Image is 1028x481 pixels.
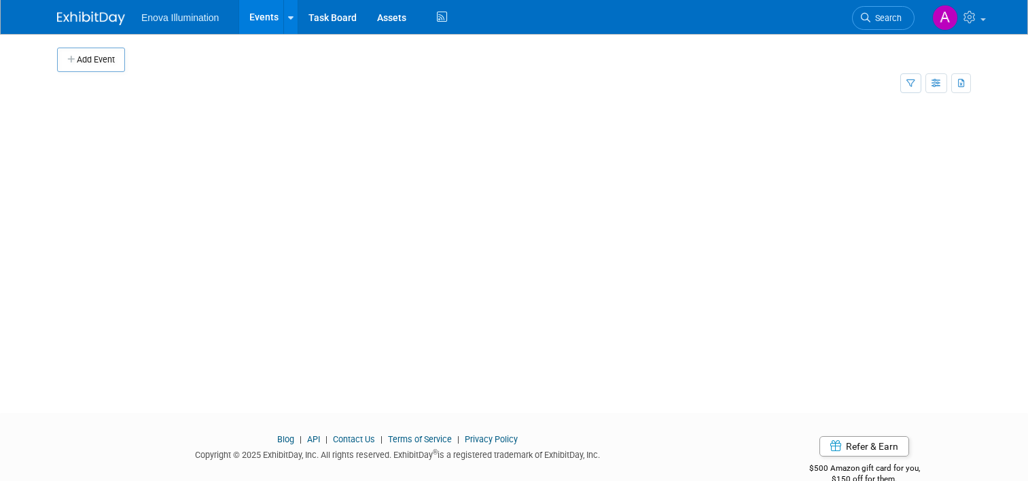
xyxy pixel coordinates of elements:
[932,5,958,31] img: Andrea Miller
[388,434,452,444] a: Terms of Service
[141,12,219,23] span: Enova Illumination
[870,13,902,23] span: Search
[333,434,375,444] a: Contact Us
[307,434,320,444] a: API
[465,434,518,444] a: Privacy Policy
[322,434,331,444] span: |
[377,434,386,444] span: |
[277,434,294,444] a: Blog
[57,48,125,72] button: Add Event
[296,434,305,444] span: |
[852,6,915,30] a: Search
[433,448,438,456] sup: ®
[454,434,463,444] span: |
[57,446,737,461] div: Copyright © 2025 ExhibitDay, Inc. All rights reserved. ExhibitDay is a registered trademark of Ex...
[819,436,909,457] a: Refer & Earn
[57,12,125,25] img: ExhibitDay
